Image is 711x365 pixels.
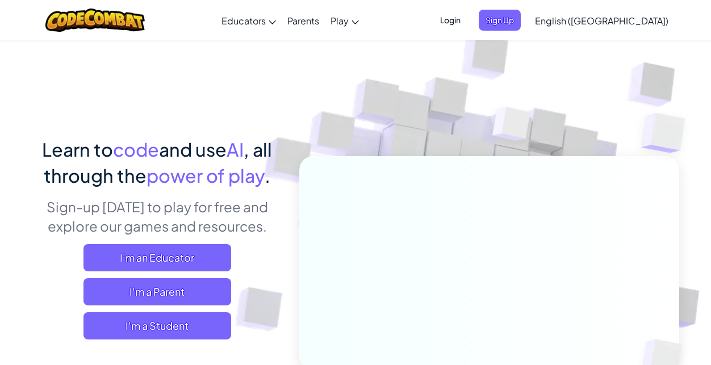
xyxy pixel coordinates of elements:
span: power of play [147,164,265,187]
a: Parents [282,5,325,36]
span: English ([GEOGRAPHIC_DATA]) [535,15,668,27]
img: Overlap cubes [471,85,553,169]
span: and use [159,138,227,161]
img: CodeCombat logo [45,9,145,32]
button: I'm a Student [83,312,231,339]
span: Learn to [42,138,113,161]
span: Educators [221,15,266,27]
span: AI [227,138,244,161]
span: code [113,138,159,161]
button: Login [433,10,467,31]
a: Educators [216,5,282,36]
button: Sign Up [479,10,521,31]
p: Sign-up [DATE] to play for free and explore our games and resources. [32,197,282,236]
a: I'm an Educator [83,244,231,271]
span: . [265,164,270,187]
a: I'm a Parent [83,278,231,305]
a: Play [325,5,365,36]
a: English ([GEOGRAPHIC_DATA]) [529,5,674,36]
span: Play [331,15,349,27]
